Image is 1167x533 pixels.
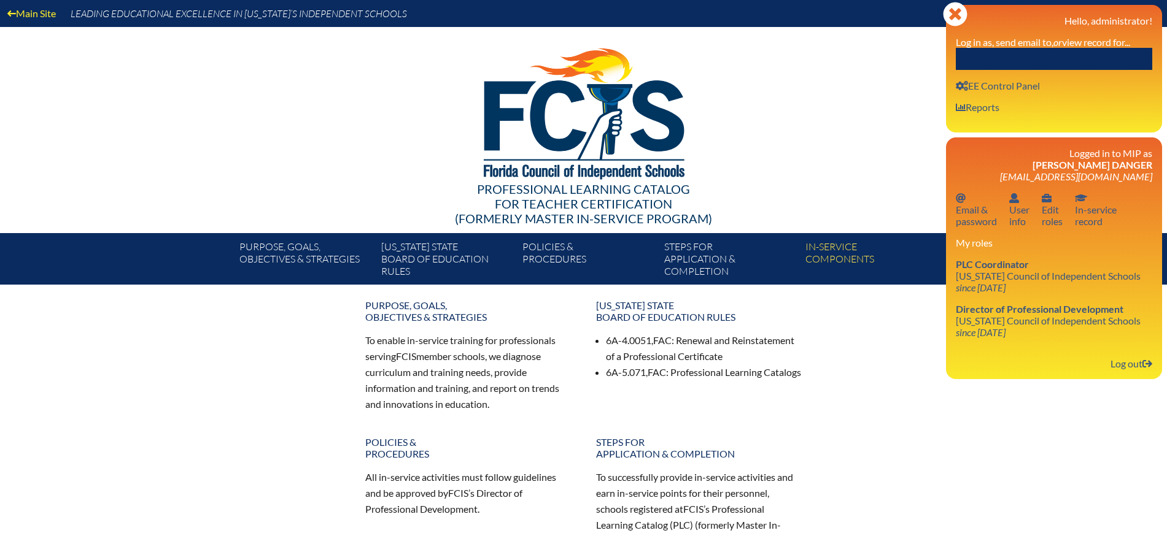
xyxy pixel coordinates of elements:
[1033,159,1152,171] span: [PERSON_NAME] Danger
[235,238,376,285] a: Purpose, goals,objectives & strategies
[1042,193,1052,203] svg: User info
[683,503,704,515] span: FCIS
[365,469,572,517] p: All in-service activities must follow guidelines and be approved by ’s Director of Professional D...
[951,256,1146,296] a: PLC Coordinator [US_STATE] Council of Independent Schools since [DATE]
[801,238,942,285] a: In-servicecomponents
[956,102,966,112] svg: User info
[956,237,1152,248] h3: My roles
[230,182,937,226] div: Professional Learning Catalog (formerly Master In-service Program)
[1009,193,1019,203] svg: User info
[1106,355,1157,372] a: Log outLog out
[951,190,1002,229] a: Email passwordEmail &password
[648,366,666,378] span: FAC
[951,77,1045,94] a: User infoEE Control Panel
[956,36,1130,48] label: Log in as, send email to, view record for...
[376,238,518,285] a: [US_STATE] StateBoard of Education rules
[1070,190,1122,229] a: In-service recordIn-servicerecord
[956,303,1123,315] span: Director of Professional Development
[956,15,1152,26] h3: Hello, administrator!
[1142,359,1152,369] svg: Log out
[589,294,810,328] a: [US_STATE] StateBoard of Education rules
[1000,171,1152,182] span: [EMAIL_ADDRESS][DOMAIN_NAME]
[956,326,1006,338] i: since [DATE]
[396,350,416,362] span: FCIS
[358,294,579,328] a: Purpose, goals,objectives & strategies
[653,334,672,346] span: FAC
[448,487,468,499] span: FCIS
[956,81,968,91] svg: User info
[2,5,61,21] a: Main Site
[589,431,810,464] a: Steps forapplication & completion
[606,332,802,364] li: 6A-4.0051, : Renewal and Reinstatement of a Professional Certificate
[1075,193,1087,203] svg: In-service record
[518,238,659,285] a: Policies &Procedures
[1037,190,1068,229] a: User infoEditroles
[606,364,802,380] li: 6A-5.071, : Professional Learning Catalogs
[495,196,672,211] span: for Teacher Certification
[358,431,579,464] a: Policies &Procedures
[457,27,710,194] img: FCISlogo221.eps
[365,332,572,412] p: To enable in-service training for professionals serving member schools, we diagnose curriculum an...
[673,519,690,531] span: PLC
[1004,190,1034,229] a: User infoUserinfo
[943,2,967,26] svg: Close
[956,147,1152,182] h3: Logged in to MIP as
[956,258,1029,270] span: PLC Coordinator
[956,193,966,203] svg: Email password
[956,282,1006,293] i: since [DATE]
[1053,36,1062,48] i: or
[951,99,1004,115] a: User infoReports
[659,238,801,285] a: Steps forapplication & completion
[951,301,1146,340] a: Director of Professional Development [US_STATE] Council of Independent Schools since [DATE]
